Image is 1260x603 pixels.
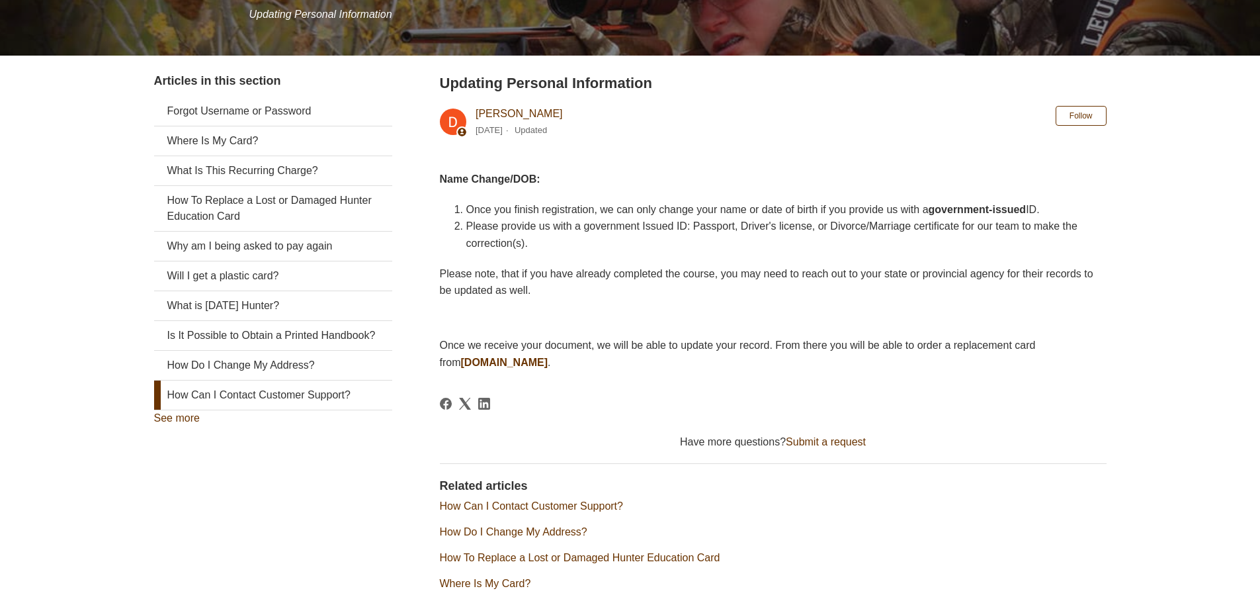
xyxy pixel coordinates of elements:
[440,340,1036,368] span: Once we receive your document, we will be able to update your record. From there you will be able...
[154,186,392,231] a: How To Replace a Lost or Damaged Hunter Education Card
[440,500,623,512] a: How Can I Contact Customer Support?
[466,204,1040,215] span: Once you finish registration, we can only change your name or date of birth if you provide us wit...
[515,125,547,135] li: Updated
[440,434,1107,450] div: Have more questions?
[154,74,281,87] span: Articles in this section
[154,381,392,410] a: How Can I Contact Customer Support?
[929,204,1027,215] strong: government-issued
[154,412,200,424] a: See more
[154,261,392,291] a: Will I get a plastic card?
[440,477,1107,495] h2: Related articles
[154,97,392,126] a: Forgot Username or Password
[476,125,503,135] time: 03/04/2024, 11:02
[786,436,866,447] a: Submit a request
[440,578,531,589] a: Where Is My Card?
[440,173,540,185] strong: Name Change/DOB:
[459,398,471,410] a: X Corp
[466,220,1077,249] span: Please provide us with a government Issued ID: Passport, Driver's license, or Divorce/Marriage ce...
[1056,106,1107,126] button: Follow Article
[249,9,392,20] span: Updating Personal Information
[440,526,587,537] a: How Do I Change My Address?
[154,291,392,320] a: What is [DATE] Hunter?
[459,398,471,410] svg: Share this page on X Corp
[154,126,392,156] a: Where Is My Card?
[440,398,452,410] svg: Share this page on Facebook
[440,72,1107,94] h2: Updating Personal Information
[548,357,550,368] span: .
[461,357,548,368] a: [DOMAIN_NAME]
[154,232,392,261] a: Why am I being asked to pay again
[154,321,392,350] a: Is It Possible to Obtain a Printed Handbook?
[440,552,720,563] a: How To Replace a Lost or Damaged Hunter Education Card
[478,398,490,410] svg: Share this page on LinkedIn
[440,268,1093,297] span: Please note, that if you have already completed the course, you may need to reach out to your sta...
[154,351,392,380] a: How Do I Change My Address?
[440,398,452,410] a: Facebook
[476,108,563,119] a: [PERSON_NAME]
[154,156,392,185] a: What Is This Recurring Charge?
[478,398,490,410] a: LinkedIn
